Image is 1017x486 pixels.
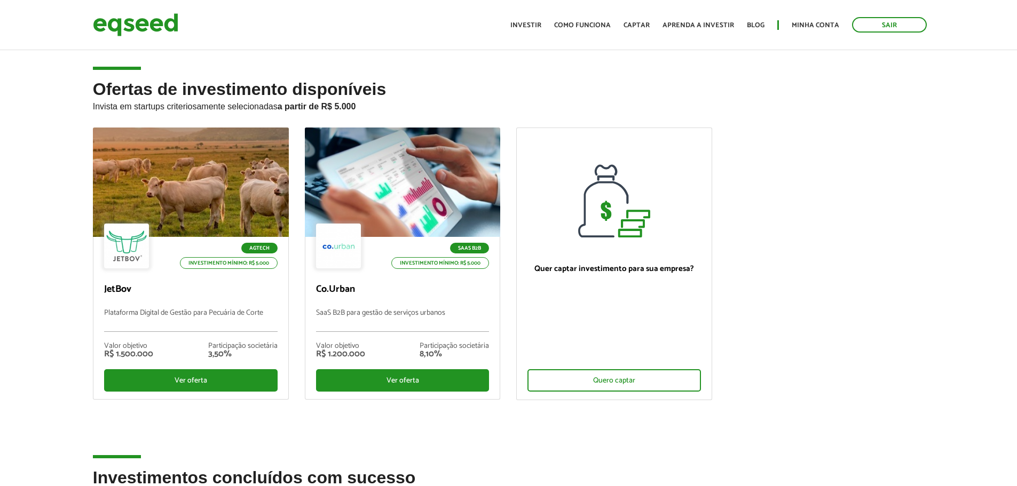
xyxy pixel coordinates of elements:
[104,309,278,332] p: Plataforma Digital de Gestão para Pecuária de Corte
[208,350,278,358] div: 3,50%
[852,17,927,33] a: Sair
[663,22,734,29] a: Aprenda a investir
[624,22,650,29] a: Captar
[316,284,490,296] p: Co.Urban
[554,22,611,29] a: Como funciona
[93,11,178,39] img: EqSeed
[104,369,278,392] div: Ver oferta
[747,22,764,29] a: Blog
[93,99,925,111] p: Invista em startups criteriosamente selecionadas
[527,264,701,274] p: Quer captar investimento para sua empresa?
[316,342,365,350] div: Valor objetivo
[104,350,153,358] div: R$ 1.500.000
[316,369,490,392] div: Ver oferta
[305,128,501,400] a: SaaS B2B Investimento mínimo: R$ 5.000 Co.Urban SaaS B2B para gestão de serviços urbanos Valor ob...
[450,243,489,253] p: SaaS B2B
[241,243,278,253] p: Agtech
[180,257,278,269] p: Investimento mínimo: R$ 5.000
[391,257,489,269] p: Investimento mínimo: R$ 5.000
[792,22,839,29] a: Minha conta
[104,284,278,296] p: JetBov
[104,342,153,350] div: Valor objetivo
[316,309,490,332] p: SaaS B2B para gestão de serviços urbanos
[510,22,541,29] a: Investir
[93,80,925,128] h2: Ofertas de investimento disponíveis
[93,128,289,400] a: Agtech Investimento mínimo: R$ 5.000 JetBov Plataforma Digital de Gestão para Pecuária de Corte V...
[208,342,278,350] div: Participação societária
[420,342,489,350] div: Participação societária
[316,350,365,358] div: R$ 1.200.000
[516,128,712,400] a: Quer captar investimento para sua empresa? Quero captar
[278,102,356,111] strong: a partir de R$ 5.000
[527,369,701,392] div: Quero captar
[420,350,489,358] div: 8,10%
